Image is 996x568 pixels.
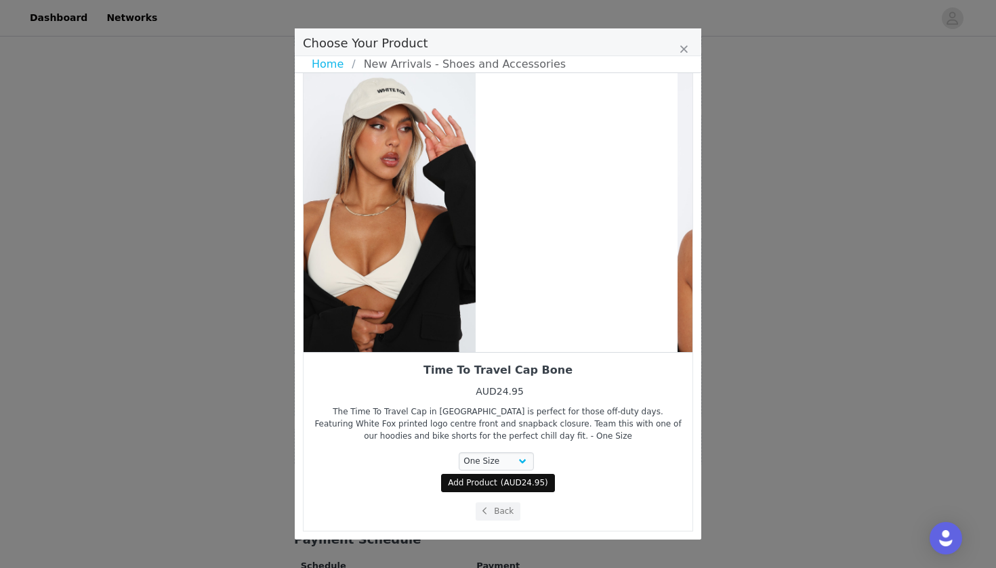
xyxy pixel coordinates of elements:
span: AUD24.95 [476,386,524,397]
div: The Time To Travel Cap in [GEOGRAPHIC_DATA] is perfect for those off-duty days. Featuring White F... [314,406,682,442]
span: AUD24.95 [504,478,545,487]
span: Choose Your Product [303,36,428,50]
button: Back [476,502,521,521]
div: Open Intercom Messenger [930,522,962,554]
div: Choose Your Product [295,28,701,540]
button: Add Product (AUD24.95) [441,474,555,492]
div: Time To Travel Cap Bone [314,363,682,378]
span: Add Product [448,477,497,489]
a: Home [312,56,352,72]
button: Close [680,42,688,58]
span: ( ) [501,477,548,489]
